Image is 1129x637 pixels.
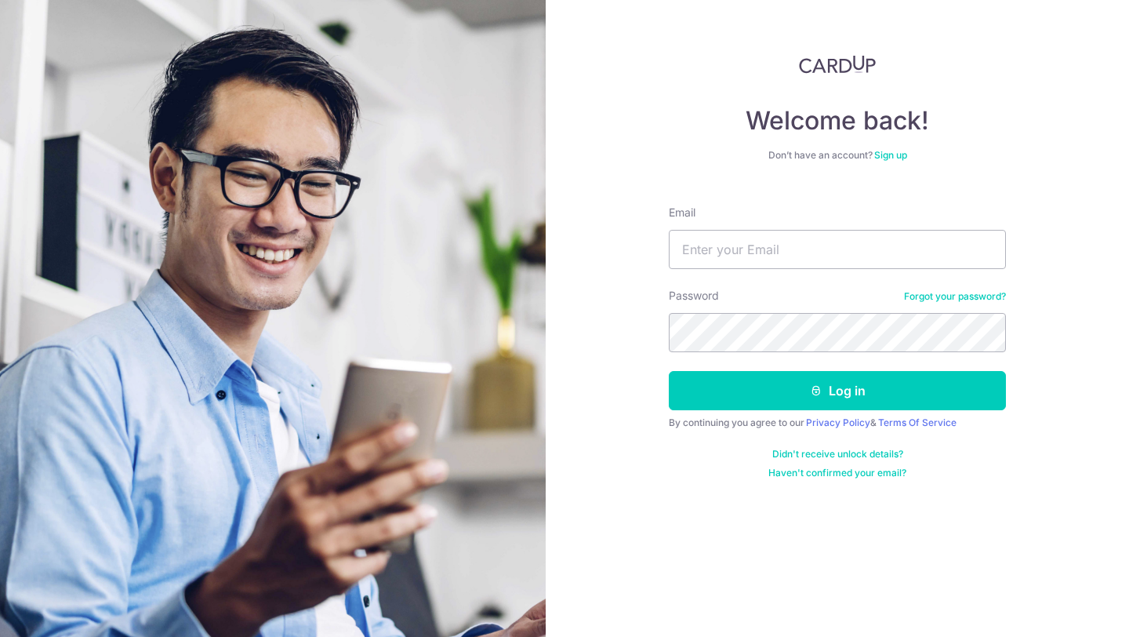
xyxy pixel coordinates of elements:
[806,417,870,428] a: Privacy Policy
[669,230,1006,269] input: Enter your Email
[669,205,695,220] label: Email
[669,105,1006,136] h4: Welcome back!
[768,467,906,479] a: Haven't confirmed your email?
[799,55,876,74] img: CardUp Logo
[669,288,719,304] label: Password
[669,149,1006,162] div: Don’t have an account?
[874,149,907,161] a: Sign up
[904,290,1006,303] a: Forgot your password?
[669,371,1006,410] button: Log in
[669,417,1006,429] div: By continuing you agree to our &
[878,417,957,428] a: Terms Of Service
[772,448,903,460] a: Didn't receive unlock details?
